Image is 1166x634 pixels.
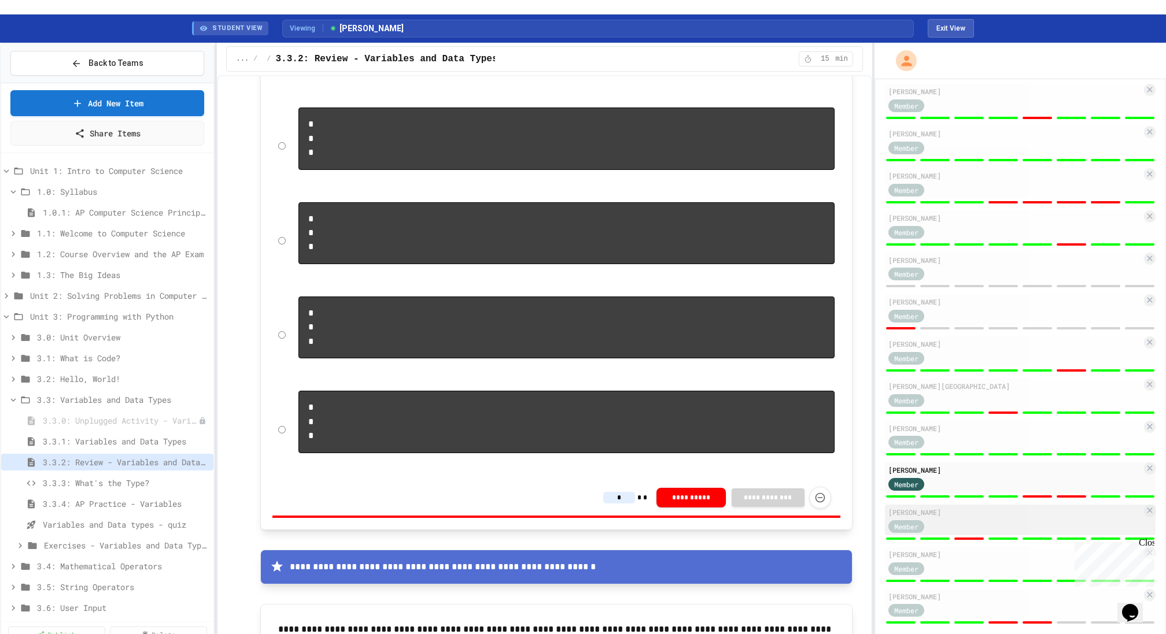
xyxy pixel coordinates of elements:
span: Back to Teams [88,57,143,69]
span: 3.2: Hello, World! [37,373,209,385]
span: 3.3.4: AP Practice - Variables [43,498,209,510]
span: 3.1: What is Code? [37,352,209,364]
span: ... [236,54,249,64]
div: [PERSON_NAME] [888,86,1142,97]
span: Unit 1: Intro to Computer Science [30,165,209,177]
div: [PERSON_NAME][GEOGRAPHIC_DATA] [888,381,1142,391]
span: 3.3.2: Review - Variables and Data Types [43,456,209,468]
a: Share Items [10,121,204,146]
span: Member [894,143,918,153]
span: 15 [816,54,834,64]
span: [PERSON_NAME] [329,23,404,35]
span: 3.3.0: Unplugged Activity - Variables and Data [43,414,198,427]
span: Member [894,353,918,364]
span: Member [894,521,918,532]
div: [PERSON_NAME] [888,339,1142,349]
div: Chat with us now!Close [5,5,80,73]
span: / [253,54,257,64]
span: 1.0.1: AP Computer Science Principles in Python Course Syllabus [43,206,209,218]
div: [PERSON_NAME] [888,507,1142,517]
div: [PERSON_NAME] [888,255,1142,265]
span: Member [894,563,918,574]
div: [PERSON_NAME] [888,465,1142,475]
span: Member [894,101,918,111]
div: [PERSON_NAME] [888,296,1142,307]
span: Member [894,185,918,195]
iframe: chat widget [1117,588,1154,622]
span: 3.6: User Input [37,602,209,614]
span: 1.3: The Big Ideas [37,269,209,281]
span: 1.2: Course Overview and the AP Exam [37,248,209,260]
span: 3.5: String Operators [37,581,209,593]
span: Viewing [290,23,323,34]
span: Unit 2: Solving Problems in Computer Science [30,290,209,302]
span: 3.0: Unit Overview [37,331,209,343]
span: 3.4: Mathematical Operators [37,560,209,572]
span: 3.3: Variables and Data Types [37,394,209,406]
span: 3.3.3: What's the Type? [43,477,209,489]
div: Unpublished [198,417,206,425]
div: [PERSON_NAME] [888,213,1142,223]
a: Add New Item [10,90,204,116]
span: 3.3.2: Review - Variables and Data Types [276,52,498,66]
div: [PERSON_NAME] [888,591,1142,602]
span: / [267,54,271,64]
span: Member [894,395,918,406]
span: Unit 3: Programming with Python [30,310,209,322]
div: [PERSON_NAME] [888,128,1142,139]
div: My Account [884,47,920,74]
button: Force resubmission of student's answer (Admin only) [809,487,831,509]
span: 3.3.1: Variables and Data Types [43,435,209,447]
span: STUDENT VIEW [212,24,263,34]
div: [PERSON_NAME] [888,549,1142,559]
span: Member [894,269,918,279]
span: Member [894,479,918,490]
div: [PERSON_NAME] [888,423,1142,433]
span: 1.0: Syllabus [37,186,209,198]
button: Exit student view [928,19,974,38]
span: Member [894,605,918,616]
button: Back to Teams [10,51,204,76]
span: Member [894,311,918,321]
span: Variables and Data types - quiz [43,518,209,531]
span: Exercises - Variables and Data Types [44,539,209,551]
span: Member [894,437,918,447]
div: [PERSON_NAME] [888,170,1142,181]
span: min [835,54,848,64]
span: Member [894,227,918,238]
span: 1.1: Welcome to Computer Science [37,227,209,239]
iframe: chat widget [1070,537,1154,587]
